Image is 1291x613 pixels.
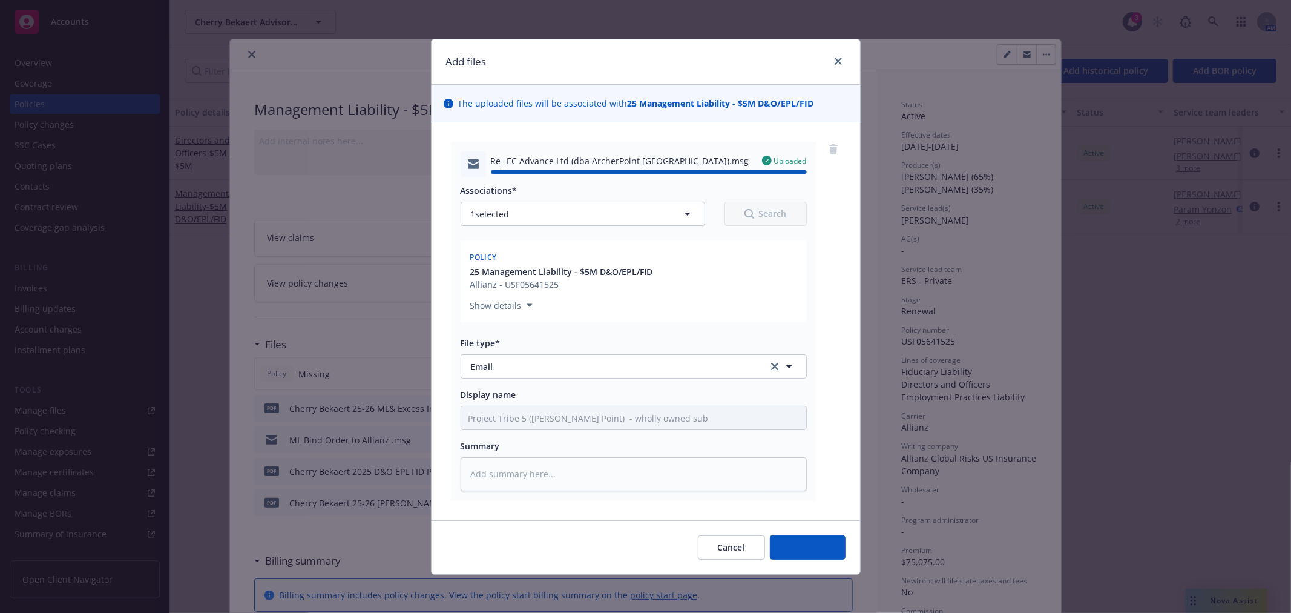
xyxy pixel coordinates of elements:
[461,389,516,400] span: Display name
[461,440,500,452] span: Summary
[471,360,751,373] span: Email
[461,406,806,429] input: Add display name here...
[461,354,807,379] button: Emailclear selection
[767,359,782,374] a: clear selection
